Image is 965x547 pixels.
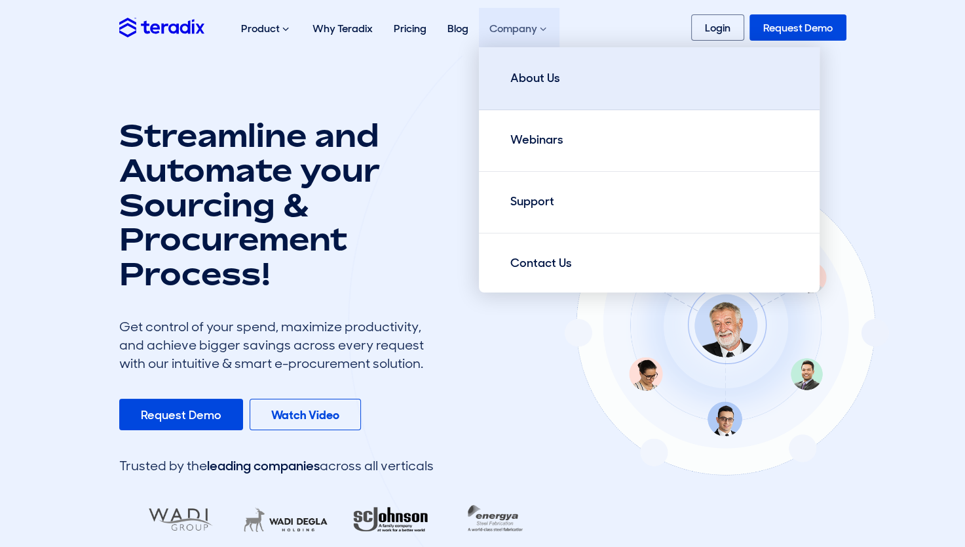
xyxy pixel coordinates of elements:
a: Webinars [479,109,820,172]
div: Contact Us [510,254,572,272]
a: About Us [479,47,820,110]
a: Blog [437,8,479,49]
img: Teradix logo [119,18,204,37]
span: leading companies [207,457,320,474]
a: Request Demo [749,14,846,41]
b: Watch Video [271,407,339,423]
a: Pricing [383,8,437,49]
div: Company [479,8,559,50]
a: Login [691,14,744,41]
div: Trusted by the across all verticals [119,456,434,475]
h1: Streamline and Automate your Sourcing & Procurement Process! [119,118,434,291]
div: Webinars [510,131,563,149]
a: Why Teradix [302,8,383,49]
a: Support [479,171,820,233]
img: RA [337,498,444,541]
div: Product [231,8,302,50]
a: Contact Us [479,232,820,295]
div: Get control of your spend, maximize productivity, and achieve bigger savings across every request... [119,317,434,373]
iframe: Chatbot [879,460,947,529]
a: Request Demo [119,399,243,430]
div: Support [510,193,554,211]
div: About Us [510,70,560,87]
a: Watch Video [250,399,361,430]
img: LifeMakers [233,498,339,541]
